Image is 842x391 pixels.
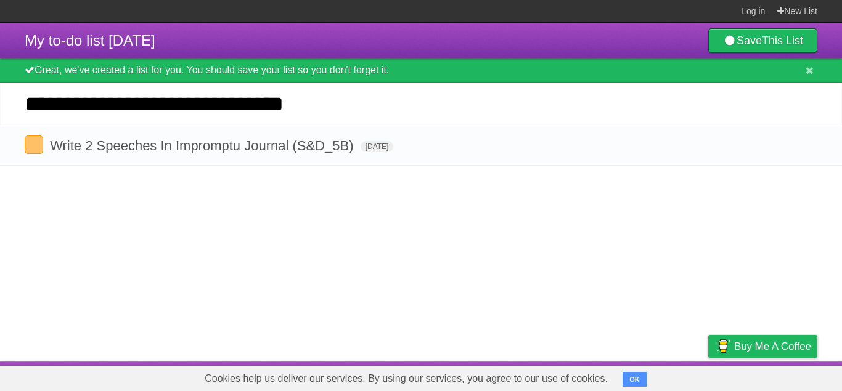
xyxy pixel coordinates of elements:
[708,335,817,358] a: Buy me a coffee
[544,365,570,388] a: About
[762,34,803,47] b: This List
[650,365,677,388] a: Terms
[50,138,356,153] span: Write 2 Speeches In Impromptu Journal (S&D_5B)
[623,372,647,387] button: OK
[740,365,817,388] a: Suggest a feature
[734,336,811,357] span: Buy me a coffee
[25,135,43,154] label: Done
[692,365,724,388] a: Privacy
[585,365,635,388] a: Developers
[192,366,620,391] span: Cookies help us deliver our services. By using our services, you agree to our use of cookies.
[708,28,817,53] a: SaveThis List
[714,336,731,357] img: Buy me a coffee
[25,32,155,49] span: My to-do list [DATE]
[361,141,394,152] span: [DATE]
